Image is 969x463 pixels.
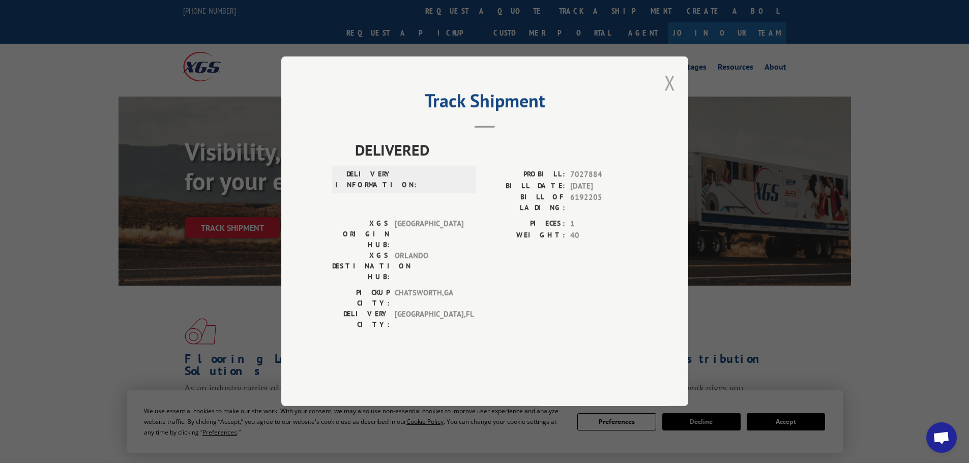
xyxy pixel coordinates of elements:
[332,219,390,251] label: XGS ORIGIN HUB:
[570,219,637,230] span: 1
[395,309,463,330] span: [GEOGRAPHIC_DATA] , FL
[485,169,565,181] label: PROBILL:
[664,69,676,96] button: Close modal
[332,94,637,113] h2: Track Shipment
[926,422,957,453] div: Open chat
[485,219,565,230] label: PIECES:
[485,192,565,213] label: BILL OF LADING:
[570,192,637,213] span: 6192205
[332,309,390,330] label: DELIVERY CITY:
[570,230,637,241] span: 40
[395,288,463,309] span: CHATSWORTH , GA
[395,219,463,251] span: [GEOGRAPHIC_DATA]
[335,169,393,191] label: DELIVERY INFORMATION:
[570,180,637,192] span: [DATE]
[395,251,463,283] span: ORLANDO
[570,169,637,181] span: 7027884
[332,288,390,309] label: PICKUP CITY:
[485,230,565,241] label: WEIGHT:
[332,251,390,283] label: XGS DESTINATION HUB:
[355,139,637,162] span: DELIVERED
[485,180,565,192] label: BILL DATE:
